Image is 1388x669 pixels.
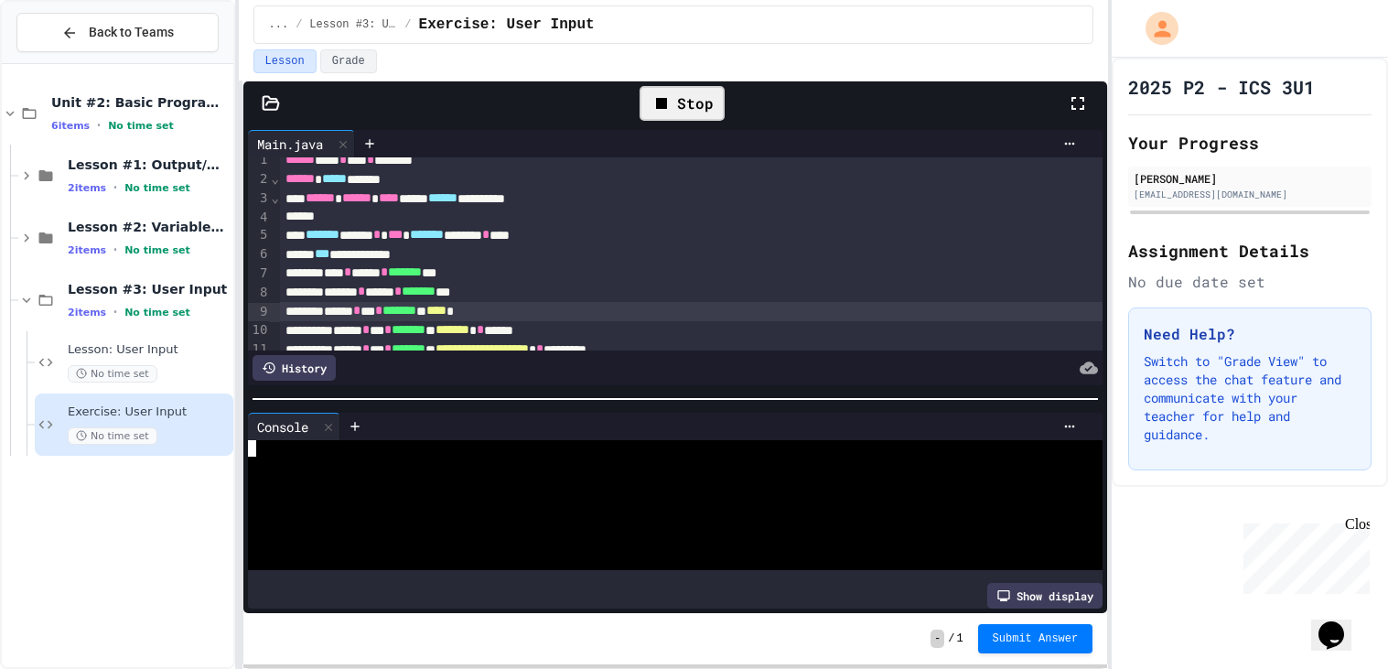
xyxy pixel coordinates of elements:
[68,342,230,358] span: Lesson: User Input
[1134,170,1366,187] div: [PERSON_NAME]
[1134,188,1366,201] div: [EMAIL_ADDRESS][DOMAIN_NAME]
[51,120,90,132] span: 6 items
[1128,74,1315,100] h1: 2025 P2 - ICS 3U1
[124,307,190,318] span: No time set
[1128,271,1372,293] div: No due date set
[248,135,332,154] div: Main.java
[248,245,271,264] div: 6
[404,17,411,32] span: /
[1236,516,1370,594] iframe: chat widget
[113,180,117,195] span: •
[248,209,271,227] div: 4
[309,17,397,32] span: Lesson #3: User Input
[113,305,117,319] span: •
[269,17,289,32] span: ...
[248,170,271,189] div: 2
[931,630,944,648] span: -
[987,583,1103,609] div: Show display
[956,631,963,646] span: 1
[248,189,271,209] div: 3
[1128,238,1372,264] h2: Assignment Details
[270,190,279,205] span: Fold line
[1126,7,1183,49] div: My Account
[248,284,271,303] div: 8
[124,182,190,194] span: No time set
[1311,596,1370,651] iframe: chat widget
[248,130,355,157] div: Main.java
[124,244,190,256] span: No time set
[320,49,377,73] button: Grade
[68,307,106,318] span: 2 items
[1128,130,1372,156] h2: Your Progress
[419,14,595,36] span: Exercise: User Input
[89,23,174,42] span: Back to Teams
[248,264,271,284] div: 7
[68,182,106,194] span: 2 items
[68,427,157,445] span: No time set
[248,303,271,322] div: 9
[248,417,317,437] div: Console
[68,405,230,420] span: Exercise: User Input
[248,226,271,245] div: 5
[97,118,101,133] span: •
[7,7,126,116] div: Chat with us now!Close
[68,281,230,297] span: Lesson #3: User Input
[68,244,106,256] span: 2 items
[248,321,271,340] div: 10
[248,340,271,360] div: 11
[68,219,230,235] span: Lesson #2: Variables & Data Types
[68,365,157,383] span: No time set
[296,17,302,32] span: /
[253,49,317,73] button: Lesson
[68,156,230,173] span: Lesson #1: Output/Output Formatting
[248,151,271,170] div: 1
[1144,323,1356,345] h3: Need Help?
[993,631,1079,646] span: Submit Answer
[108,120,174,132] span: No time set
[1144,352,1356,444] p: Switch to "Grade View" to access the chat feature and communicate with your teacher for help and ...
[16,13,219,52] button: Back to Teams
[113,243,117,257] span: •
[978,624,1093,653] button: Submit Answer
[270,171,279,186] span: Fold line
[640,86,725,121] div: Stop
[253,355,336,381] div: History
[948,631,954,646] span: /
[248,413,340,440] div: Console
[51,94,230,111] span: Unit #2: Basic Programming Concepts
